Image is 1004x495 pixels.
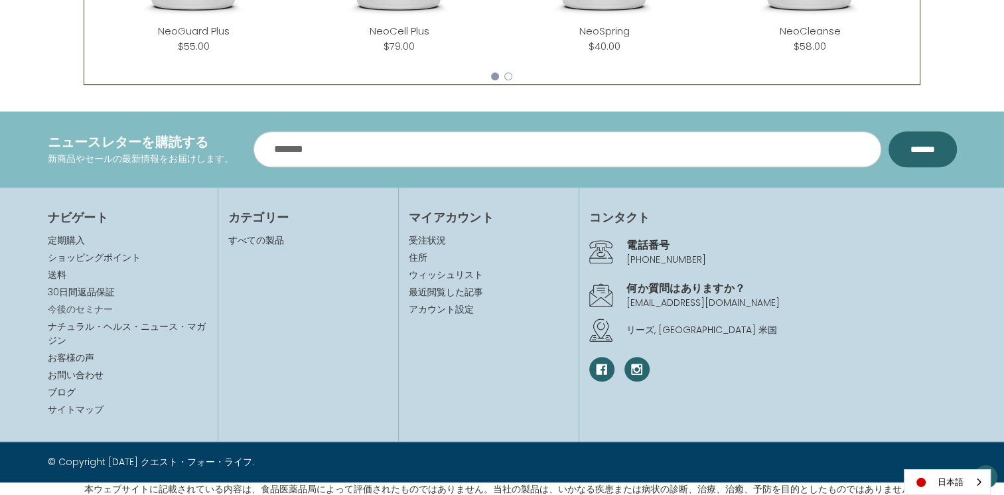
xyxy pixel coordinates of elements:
[48,455,492,469] p: © Copyright [DATE] クエスト・フォー・ライフ.
[48,403,104,416] a: サイトマップ
[228,208,388,226] h4: カテゴリー
[589,208,956,226] h4: コンタクト
[48,386,76,399] a: ブログ
[626,280,956,296] h4: 何か質問はありますか？
[626,323,956,337] p: リーズ, [GEOGRAPHIC_DATA] 米国
[780,24,841,38] a: NeoCleanse
[589,38,620,54] div: $40.00
[48,251,141,264] a: ショッピングポイント
[626,296,780,309] a: [EMAIL_ADDRESS][DOMAIN_NAME]
[409,303,569,317] a: アカウント設定
[48,303,113,316] a: 今後のセミナー
[626,237,956,253] h4: 電話番号
[48,285,115,299] a: 30日間返品保証
[626,253,706,266] a: [PHONE_NUMBER]
[48,208,208,226] h4: ナビゲート
[409,234,569,247] a: 受注状況
[409,285,569,299] a: 最近閲覧した記事
[579,24,630,38] a: NeoSpring
[504,72,512,80] button: Go to slide 2
[409,251,569,265] a: 住所
[409,208,569,226] h4: マイアカウント
[48,268,66,281] a: 送料
[384,38,415,54] div: $79.00
[48,320,206,347] a: ナチュラル・ヘルス・ニュース・マガジン
[228,234,284,247] a: すべての製品
[904,469,991,495] div: Language
[48,152,234,166] p: 新商品やセールの最新情報をお届けします。
[48,368,104,382] a: お問い合わせ
[178,38,210,54] div: $55.00
[904,469,991,495] aside: Language selected: 日本語
[904,470,990,494] a: 日本語
[409,268,569,282] a: ウィッシュリスト
[48,351,94,364] a: お客様の声
[48,234,85,247] a: 定期購入
[491,72,499,80] button: Go to slide 1
[370,24,429,38] a: NeoCell Plus
[158,24,230,38] a: NeoGuard Plus
[48,132,234,152] h4: ニュースレターを購読する
[794,38,826,54] div: $58.00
